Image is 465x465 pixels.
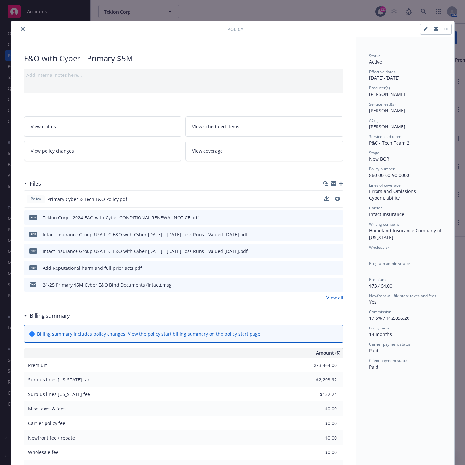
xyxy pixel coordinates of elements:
[335,214,341,221] button: preview file
[369,195,441,201] div: Cyber Liability
[369,277,386,282] span: Premium
[335,196,340,203] button: preview file
[369,182,401,188] span: Lines of coverage
[369,331,392,337] span: 14 months
[30,311,70,320] h3: Billing summary
[369,85,390,91] span: Producer(s)
[43,248,248,255] div: Intact Insurance Group USA LLC E&O with Cyber [DATE] - [DATE] Loss Runs - Valued [DATE].pdf
[369,156,389,162] span: New BOR
[369,299,377,305] span: Yes
[369,364,378,370] span: Paid
[43,281,171,288] div: 24-25 Primary $5M Cyber E&O Bind Documents (Intact).msg
[28,449,58,455] span: Wholesale fee
[316,349,340,356] span: Amount ($)
[26,72,341,78] div: Add internal notes here...
[369,267,371,273] span: -
[369,134,401,139] span: Service lead team
[299,389,341,399] input: 0.00
[299,360,341,370] input: 0.00
[299,433,341,443] input: 0.00
[369,211,404,217] span: Intact Insurance
[335,231,341,238] button: preview file
[299,375,341,385] input: 0.00
[24,116,182,137] a: View claims
[28,435,75,441] span: Newfront fee / rebate
[29,215,37,220] span: pdf
[369,283,392,289] span: $73,464.00
[326,294,343,301] a: View all
[299,448,341,457] input: 0.00
[369,172,409,178] span: 860-00-00-90-0000
[335,265,341,271] button: preview file
[19,25,26,33] button: close
[47,196,127,203] span: Primary Cyber & Tech E&O Policy.pdf
[24,179,41,188] div: Files
[24,53,343,64] div: E&O with Cyber - Primary $5M
[28,420,65,426] span: Carrier policy fee
[325,214,330,221] button: download file
[369,107,405,114] span: [PERSON_NAME]
[43,265,142,271] div: Add Reputational harm and full prior acts.pdf
[325,248,330,255] button: download file
[369,124,405,130] span: [PERSON_NAME]
[369,293,436,298] span: Newfront will file state taxes and fees
[369,221,399,227] span: Writing company
[28,377,90,383] span: Surplus lines [US_STATE] tax
[31,147,74,154] span: View policy changes
[369,166,395,172] span: Policy number
[30,179,41,188] h3: Files
[369,59,382,65] span: Active
[335,248,341,255] button: preview file
[369,348,378,354] span: Paid
[185,141,343,161] a: View coverage
[325,231,330,238] button: download file
[29,265,37,270] span: pdf
[369,188,441,195] div: Errors and Omissions
[369,118,379,123] span: AC(s)
[335,197,340,201] button: preview file
[369,69,396,75] span: Effective dates
[369,250,371,257] span: -
[24,141,182,161] a: View policy changes
[369,53,380,58] span: Status
[369,325,389,331] span: Policy term
[325,265,330,271] button: download file
[369,341,411,347] span: Carrier payment status
[31,123,56,130] span: View claims
[192,123,239,130] span: View scheduled items
[192,147,223,154] span: View coverage
[369,150,379,156] span: Stage
[369,205,382,211] span: Carrier
[29,232,37,237] span: pdf
[185,116,343,137] a: View scheduled items
[369,227,443,240] span: Homeland Insurance Company of [US_STATE]
[29,196,42,202] span: Policy
[369,358,408,363] span: Client payment status
[369,101,396,107] span: Service lead(s)
[369,261,410,266] span: Program administrator
[325,281,330,288] button: download file
[43,214,199,221] div: Tekion Corp - 2024 E&O with Cyber CONDITIONAL RENEWAL NOTICE.pdf
[28,391,90,397] span: Surplus lines [US_STATE] fee
[28,406,66,412] span: Misc taxes & fees
[324,196,329,203] button: download file
[29,248,37,253] span: pdf
[369,309,391,315] span: Commission
[43,231,248,238] div: Intact Insurance Group USA LLC E&O with Cyber [DATE] - [DATE] Loss Runs - Valued [DATE].pdf
[299,404,341,414] input: 0.00
[369,140,409,146] span: P&C - Tech Team 2
[369,91,405,97] span: [PERSON_NAME]
[335,281,341,288] button: preview file
[369,315,409,321] span: 17.5% / $12,856.20
[299,419,341,428] input: 0.00
[37,330,262,337] div: Billing summary includes policy changes. View the policy start billing summary on the .
[28,362,48,368] span: Premium
[324,196,329,201] button: download file
[224,331,260,337] a: policy start page
[369,69,441,81] div: [DATE] - [DATE]
[24,311,70,320] div: Billing summary
[369,245,389,250] span: Wholesaler
[227,26,243,33] span: Policy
